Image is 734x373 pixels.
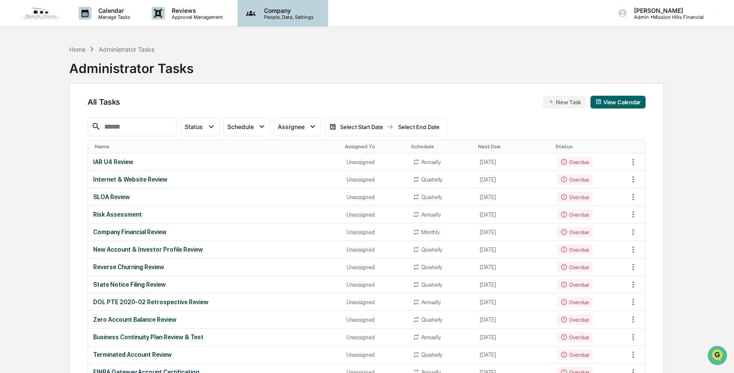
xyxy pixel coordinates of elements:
div: Unassigned [346,247,402,253]
div: Quarterly [421,352,443,358]
div: Unassigned [346,176,402,183]
p: How can we help? [9,18,156,32]
div: Overdue [557,314,593,325]
div: Unassigned [346,334,402,341]
span: Pylon [85,145,103,151]
div: Quarterly [421,247,443,253]
div: Unassigned [346,229,402,235]
div: Quarterly [421,176,443,183]
div: Business Continuity Plan Review & Test [93,334,336,341]
div: Company Financial Review [93,229,336,235]
div: Overdue [557,279,593,290]
a: Powered byPylon [60,144,103,151]
iframe: Open customer support [707,345,730,368]
div: Overdue [557,244,593,255]
img: arrow right [387,123,393,130]
div: Administrator Tasks [99,46,154,53]
div: Unassigned [346,211,402,218]
div: Unassigned [346,194,402,200]
div: Unassigned [346,282,402,288]
div: We're available if you need us! [29,74,108,81]
div: Unassigned [346,317,402,323]
img: logo [21,7,62,20]
div: Home [69,46,85,53]
div: Overdue [557,297,593,307]
td: [DATE] [475,346,552,364]
td: [DATE] [475,188,552,206]
span: All Tasks [88,97,120,106]
div: Overdue [557,262,593,272]
span: Data Lookup [17,124,54,132]
td: [DATE] [475,329,552,346]
div: State Notice Filing Review [93,281,336,288]
div: Toggle SortBy [345,144,404,150]
td: [DATE] [475,153,552,171]
a: 🖐️Preclearance [5,104,59,120]
div: 🖐️ [9,109,15,115]
div: Reverse Churning Review [93,264,336,270]
a: 🗄️Attestations [59,104,109,120]
div: Internet & Website Review [93,176,336,183]
div: IAR U4 Review [93,159,336,165]
p: Reviews [165,7,227,14]
span: Status [185,123,203,130]
div: Terminated Account Review [93,351,336,358]
div: Overdue [557,209,593,220]
div: Annually [421,211,441,218]
a: 🔎Data Lookup [5,120,57,136]
div: Overdue [557,350,593,360]
img: calendar [329,123,336,130]
span: Assignee [278,123,305,130]
div: New Account & Investor Profile Review [93,246,336,253]
div: Start new chat [29,65,140,74]
div: Select End Date [395,123,442,130]
td: [DATE] [475,258,552,276]
p: Admin • Mission Hills Financial [627,14,704,20]
td: [DATE] [475,206,552,223]
p: People, Data, Settings [257,14,318,20]
div: Overdue [557,174,593,185]
div: Quarterly [421,317,443,323]
div: Annually [421,159,441,165]
div: Unassigned [346,352,402,358]
div: Toggle SortBy [411,144,472,150]
div: SLOA Review [93,194,336,200]
div: Annually [421,299,441,305]
div: Unassigned [346,299,402,305]
div: Monthly [421,229,440,235]
button: Start new chat [145,68,156,78]
div: DOL PTE 2020-02 Retrospective Review [93,299,336,305]
div: Administrator Tasks [69,54,194,76]
div: Zero Account Balance Review [93,316,336,323]
div: Toggle SortBy [628,144,645,150]
div: Overdue [557,332,593,342]
img: 1746055101610-c473b297-6a78-478c-a979-82029cc54cd1 [9,65,24,81]
span: Schedule [227,123,254,130]
div: Quarterly [421,282,443,288]
div: Unassigned [346,159,402,165]
button: New Task [543,96,586,109]
p: Manage Tasks [91,14,135,20]
div: Toggle SortBy [555,144,625,150]
div: 🗄️ [62,109,69,115]
div: Select Start Date [338,123,385,130]
div: Risk Assessment [93,211,336,218]
div: Overdue [557,227,593,237]
div: 🔎 [9,125,15,132]
div: Annually [421,334,441,341]
div: Overdue [557,192,593,202]
span: Attestations [70,108,106,116]
td: [DATE] [475,241,552,258]
td: [DATE] [475,294,552,311]
button: View Calendar [590,96,646,109]
td: [DATE] [475,223,552,241]
div: Overdue [557,157,593,167]
p: Calendar [91,7,135,14]
span: Preclearance [17,108,55,116]
div: Quarterly [421,264,443,270]
td: [DATE] [475,311,552,329]
p: Approval Management [165,14,227,20]
div: Toggle SortBy [478,144,548,150]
